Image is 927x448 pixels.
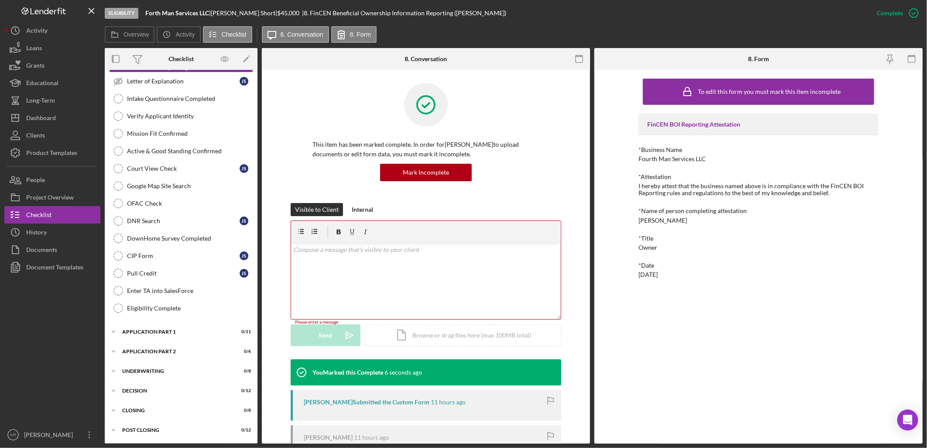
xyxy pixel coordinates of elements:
a: Enter TA into SalesForce [109,282,253,300]
div: J S [240,252,248,260]
button: History [4,224,100,241]
div: DNR Search [127,217,240,224]
b: Forth Man Services LLC [145,9,209,17]
div: You Marked this Complete [312,369,383,376]
button: Long-Term [4,92,100,109]
div: *Title [639,235,879,242]
p: This item has been marked complete. In order for [PERSON_NAME] to upload documents or edit form d... [312,140,539,159]
div: 0 / 12 [235,427,251,433]
div: OFAC Check [127,200,253,207]
div: Open Intercom Messenger [897,410,918,431]
div: Please enter a message [291,320,561,325]
a: Intake Questionnaire Completed [109,90,253,107]
button: Send [291,324,360,346]
div: 0 / 12 [235,388,251,393]
div: J S [240,164,248,173]
div: 8. Conversation [405,55,447,62]
button: KR[PERSON_NAME] [4,426,100,444]
button: Grants [4,57,100,74]
a: Checklist [4,206,100,224]
label: Overview [124,31,149,38]
div: Product Templates [26,144,77,164]
div: Send [319,324,333,346]
div: 0 / 6 [235,349,251,354]
div: [PERSON_NAME] [639,217,687,224]
button: Checklist [203,26,252,43]
div: [PERSON_NAME] [304,434,353,441]
button: Overview [105,26,154,43]
div: Verify Applicant Identity [127,113,253,120]
a: Verify Applicant Identity [109,107,253,125]
div: Closing [122,408,229,413]
div: 8. Form [748,55,769,62]
div: FinCEN BOI Reporting Attestation [647,121,870,128]
div: To edit this form you must mark this item incomplete [698,88,841,95]
button: Dashboard [4,109,100,127]
button: Loans [4,39,100,57]
div: People [26,171,45,191]
div: 0 / 11 [235,329,251,334]
div: Eligibility [105,8,138,19]
div: Letter of Explanation [127,78,240,85]
div: I hereby attest that the business named above is in compliance with the FinCEN BOI Reporting rule... [639,183,879,196]
div: Court View Check [127,165,240,172]
text: KR [10,433,16,438]
label: Activity [175,31,195,38]
div: *Business Name [639,146,879,153]
button: Activity [157,26,200,43]
div: Decision [122,388,229,393]
button: Document Templates [4,258,100,276]
div: | [145,10,211,17]
div: Internal [352,203,373,216]
div: J S [240,269,248,278]
div: DownHome Survey Completed [127,235,253,242]
div: 0 / 8 [235,369,251,374]
div: *Attestation [639,173,879,180]
div: J S [240,217,248,225]
div: Visible to Client [295,203,339,216]
div: Pull Credit [127,270,240,277]
div: History [26,224,47,243]
div: | 8. FinCEN Beneficial Ownership Information Reporting ([PERSON_NAME]) [302,10,506,17]
div: Documents [26,241,57,261]
a: Activity [4,22,100,39]
div: Application Part 1 [122,329,229,334]
a: Google Map Site Search [109,177,253,195]
button: Complete [868,4,923,22]
div: J S [240,77,248,86]
button: Documents [4,241,100,258]
label: 8. Conversation [281,31,323,38]
label: 8. Form [350,31,371,38]
a: DownHome Survey Completed [109,230,253,247]
button: Clients [4,127,100,144]
div: Mark Incomplete [403,164,449,181]
label: Checklist [222,31,247,38]
time: 2025-09-09 06:55 [431,399,466,406]
div: Dashboard [26,109,56,129]
div: Owner [639,244,657,251]
time: 2025-09-09 18:05 [385,369,422,376]
div: Project Overview [26,189,74,208]
a: Product Templates [4,144,100,162]
div: Application Part 2 [122,349,229,354]
div: Checklist [168,55,194,62]
a: DNR SearchJS [109,212,253,230]
a: Mission Fit Confirmed [109,125,253,142]
span: $45,000 [277,9,299,17]
a: Pull CreditJS [109,265,253,282]
button: People [4,171,100,189]
div: Fourth Man Services LLC [639,155,706,162]
div: [PERSON_NAME] Short | [211,10,277,17]
div: Long-Term [26,92,55,111]
div: Clients [26,127,45,146]
button: 8. Form [331,26,377,43]
a: Project Overview [4,189,100,206]
div: Document Templates [26,258,83,278]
